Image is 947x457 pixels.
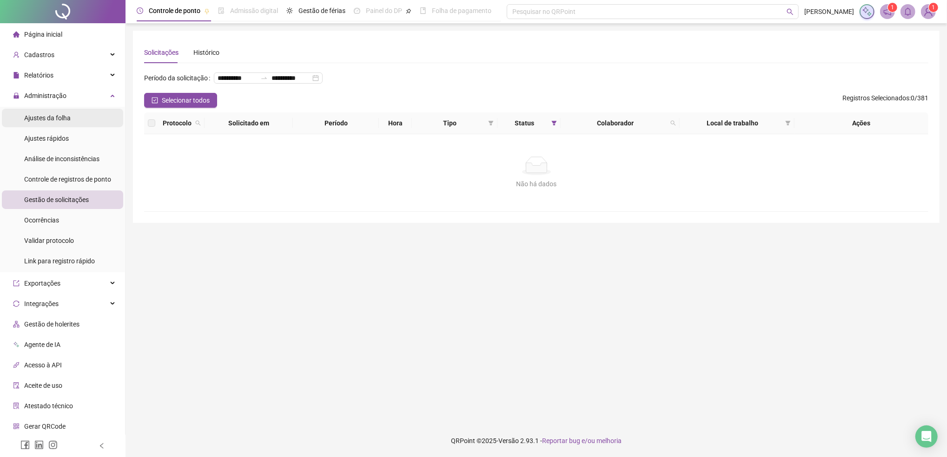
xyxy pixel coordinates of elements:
span: Reportar bug e/ou melhoria [542,437,622,444]
span: Análise de inconsistências [24,155,99,163]
span: lock [13,92,20,99]
span: Tipo [416,118,484,128]
img: 80309 [921,5,935,19]
span: Gestão de férias [298,7,345,14]
span: filter [488,120,494,126]
span: Controle de registros de ponto [24,176,111,183]
span: Folha de pagamento [432,7,491,14]
span: instagram [48,440,58,450]
span: check-square [152,97,158,104]
span: search [193,116,203,130]
span: qrcode [13,423,20,430]
span: Controle de ponto [149,7,200,14]
span: Ajustes da folha [24,114,71,122]
span: 1 [891,4,894,11]
span: audit [13,382,20,389]
span: Atestado técnico [24,402,73,410]
span: Ajustes rápidos [24,135,69,142]
span: export [13,280,20,287]
label: Período da solicitação [144,71,214,85]
img: sparkle-icon.fc2bf0ac1784a2077858766a79e2daf3.svg [862,7,872,17]
span: pushpin [204,8,210,14]
span: Integrações [24,300,59,307]
span: search [195,120,201,126]
span: Status [501,118,548,128]
span: Agente de IA [24,341,60,348]
span: Admissão digital [230,7,278,14]
span: Local de trabalho [683,118,781,128]
span: Colaborador [564,118,667,128]
span: Cadastros [24,51,54,59]
span: bell [904,7,912,16]
span: sync [13,300,20,307]
sup: 1 [888,3,897,12]
span: search [670,120,676,126]
span: sun [286,7,293,14]
span: Protocolo [163,118,192,128]
span: clock-circle [137,7,143,14]
div: Solicitações [144,47,179,58]
span: filter [486,116,496,130]
span: filter [551,120,557,126]
span: Validar protocolo [24,237,74,244]
span: notification [883,7,892,16]
span: Gestão de holerites [24,320,79,328]
span: Gerar QRCode [24,423,66,430]
span: Administração [24,92,66,99]
span: Exportações [24,280,60,287]
div: Não há dados [155,179,917,189]
span: book [420,7,426,14]
span: pushpin [406,8,411,14]
span: api [13,362,20,368]
span: solution [13,403,20,409]
span: filter [785,120,791,126]
div: Ações [798,118,925,128]
span: apartment [13,321,20,327]
th: Hora [379,112,412,134]
span: filter [550,116,559,130]
footer: QRPoint © 2025 - 2.93.1 - [126,424,947,457]
span: facebook [20,440,30,450]
span: filter [783,116,793,130]
span: Acesso à API [24,361,62,369]
span: swap-right [260,74,268,82]
span: linkedin [34,440,44,450]
span: Página inicial [24,31,62,38]
button: Selecionar todos [144,93,217,108]
div: Open Intercom Messenger [915,425,938,448]
span: Versão [498,437,519,444]
span: Link para registro rápido [24,257,95,265]
span: Selecionar todos [162,95,210,105]
span: left [99,443,105,449]
span: Ocorrências [24,216,59,224]
span: search [787,8,794,15]
span: home [13,31,20,38]
th: Solicitado em [205,112,293,134]
span: Relatórios [24,72,53,79]
sup: Atualize o seu contato no menu Meus Dados [929,3,938,12]
span: 1 [932,4,935,11]
span: Registros Selecionados [842,94,909,102]
span: Painel do DP [366,7,402,14]
span: file [13,72,20,78]
span: : 0 / 381 [842,93,928,108]
th: Período [293,112,379,134]
div: Histórico [193,47,219,58]
span: Gestão de solicitações [24,196,89,203]
span: dashboard [354,7,360,14]
span: search [669,116,678,130]
span: to [260,74,268,82]
span: file-done [218,7,225,14]
span: [PERSON_NAME] [804,7,854,17]
span: user-add [13,52,20,58]
span: Aceite de uso [24,382,62,389]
